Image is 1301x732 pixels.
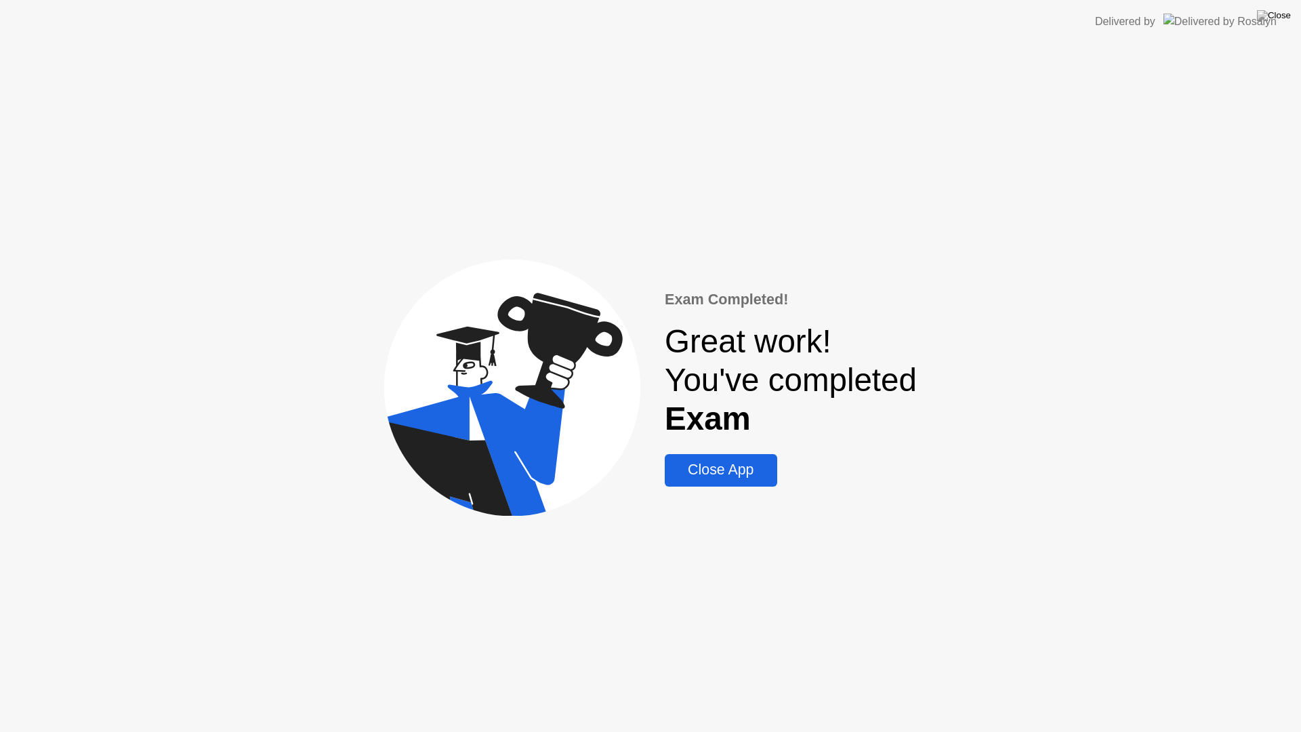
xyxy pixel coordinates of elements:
div: Great work! You've completed [665,322,917,438]
div: Delivered by [1095,14,1155,30]
button: Close App [665,454,777,487]
img: Delivered by Rosalyn [1163,14,1277,29]
img: Close [1257,10,1291,21]
div: Close App [669,462,772,479]
div: Exam Completed! [665,289,917,310]
b: Exam [665,401,751,436]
